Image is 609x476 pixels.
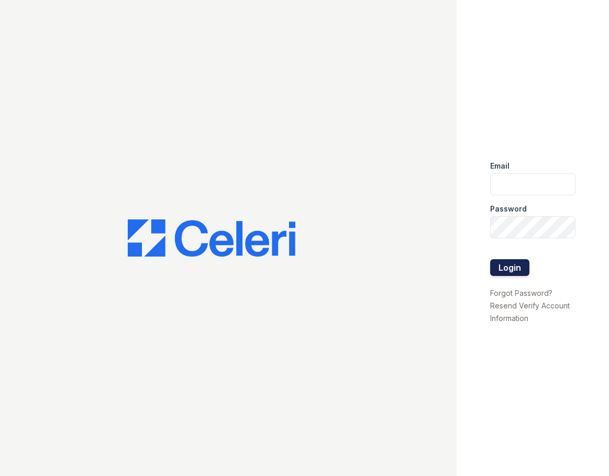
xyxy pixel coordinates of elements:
label: Password [490,204,527,214]
button: Login [490,259,529,276]
label: Email [490,161,510,171]
a: Forgot Password? [490,289,552,297]
a: Resend Verify Account Information [490,301,570,323]
img: CE_Logo_Blue-a8612792a0a2168367f1c8372b55b34899dd931a85d93a1a3d3e32e68fde9ad4.png [128,219,295,257]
